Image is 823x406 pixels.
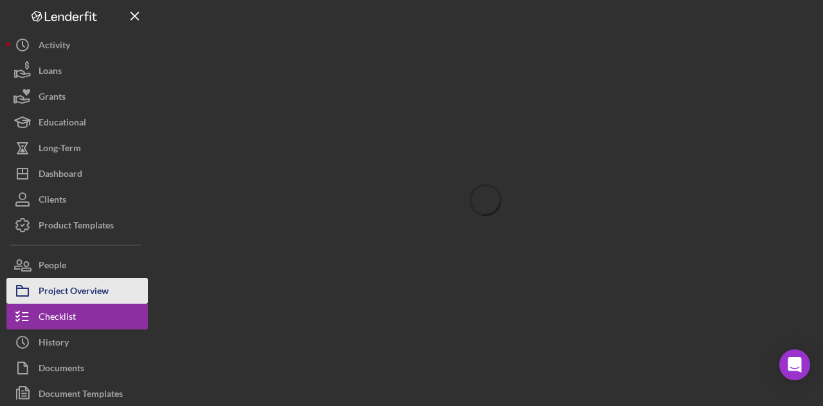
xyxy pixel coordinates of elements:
button: Long-Term [6,135,148,161]
button: Clients [6,187,148,212]
div: Project Overview [39,278,109,307]
div: Product Templates [39,212,114,241]
div: Activity [39,32,70,61]
button: Dashboard [6,161,148,187]
div: Open Intercom Messenger [779,349,810,380]
button: People [6,252,148,278]
div: Documents [39,355,84,384]
button: Activity [6,32,148,58]
button: Loans [6,58,148,84]
div: Dashboard [39,161,82,190]
div: Clients [39,187,66,216]
div: People [39,252,66,281]
button: Product Templates [6,212,148,238]
div: Checklist [39,304,76,333]
button: Project Overview [6,278,148,304]
button: Educational [6,109,148,135]
button: Grants [6,84,148,109]
button: Checklist [6,304,148,329]
div: Educational [39,109,86,138]
div: History [39,329,69,358]
button: Documents [6,355,148,381]
div: Long-Term [39,135,81,164]
button: History [6,329,148,355]
div: Grants [39,84,66,113]
div: Loans [39,58,62,87]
